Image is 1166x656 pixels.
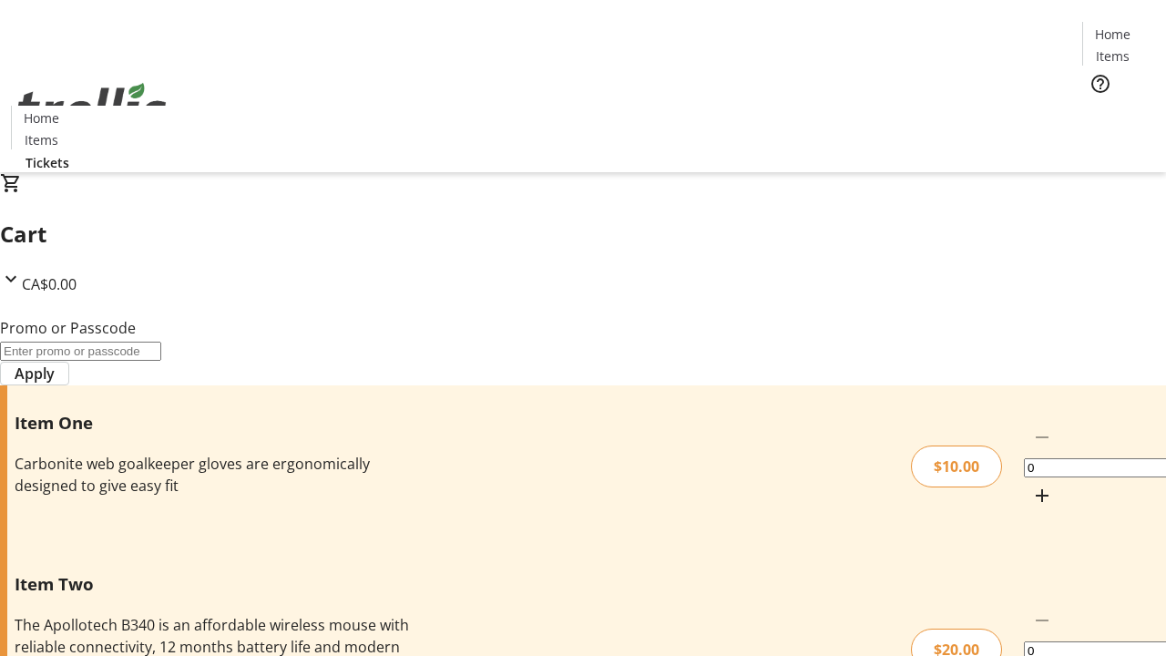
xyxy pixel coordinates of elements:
span: CA$0.00 [22,274,77,294]
div: $10.00 [911,446,1002,487]
button: Increment by one [1024,477,1060,514]
button: Help [1082,66,1119,102]
span: Home [1095,25,1130,44]
div: Carbonite web goalkeeper gloves are ergonomically designed to give easy fit [15,453,413,497]
img: Orient E2E Organization s9BTNrfZUc's Logo [11,63,173,154]
span: Tickets [1097,106,1140,125]
a: Home [12,108,70,128]
a: Tickets [1082,106,1155,125]
a: Items [1083,46,1141,66]
h3: Item One [15,410,413,436]
span: Home [24,108,59,128]
span: Tickets [26,153,69,172]
h3: Item Two [15,571,413,597]
span: Items [25,130,58,149]
a: Tickets [11,153,84,172]
span: Items [1096,46,1130,66]
a: Items [12,130,70,149]
a: Home [1083,25,1141,44]
span: Apply [15,363,55,384]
